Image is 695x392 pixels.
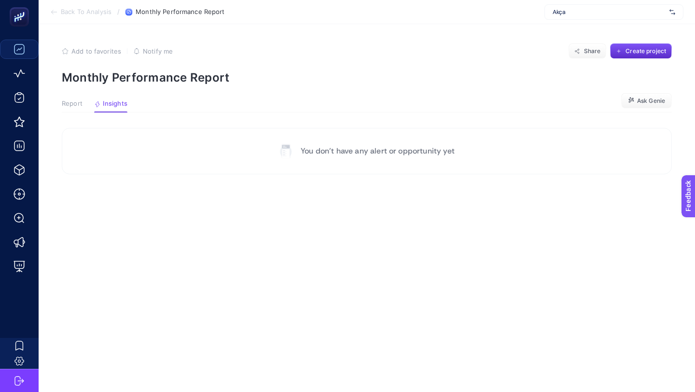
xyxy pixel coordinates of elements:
span: Insights [103,100,127,108]
span: Feedback [6,3,37,11]
span: Share [584,47,601,55]
span: Ask Genie [637,97,665,105]
span: / [117,8,120,15]
p: You don’t have any alert or opportunity yet [301,145,455,157]
button: Share [569,43,606,59]
span: Report [62,100,83,108]
span: Monthly Performance Report [136,8,224,16]
span: Notify me [143,47,173,55]
span: Create project [625,47,666,55]
button: Notify me [133,47,173,55]
span: Akça [553,8,666,16]
button: Ask Genie [621,93,672,109]
button: Create project [610,43,672,59]
span: Back To Analysis [61,8,111,16]
button: Add to favorites [62,47,121,55]
img: svg%3e [669,7,675,17]
p: Monthly Performance Report [62,70,672,84]
span: Add to favorites [71,47,121,55]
